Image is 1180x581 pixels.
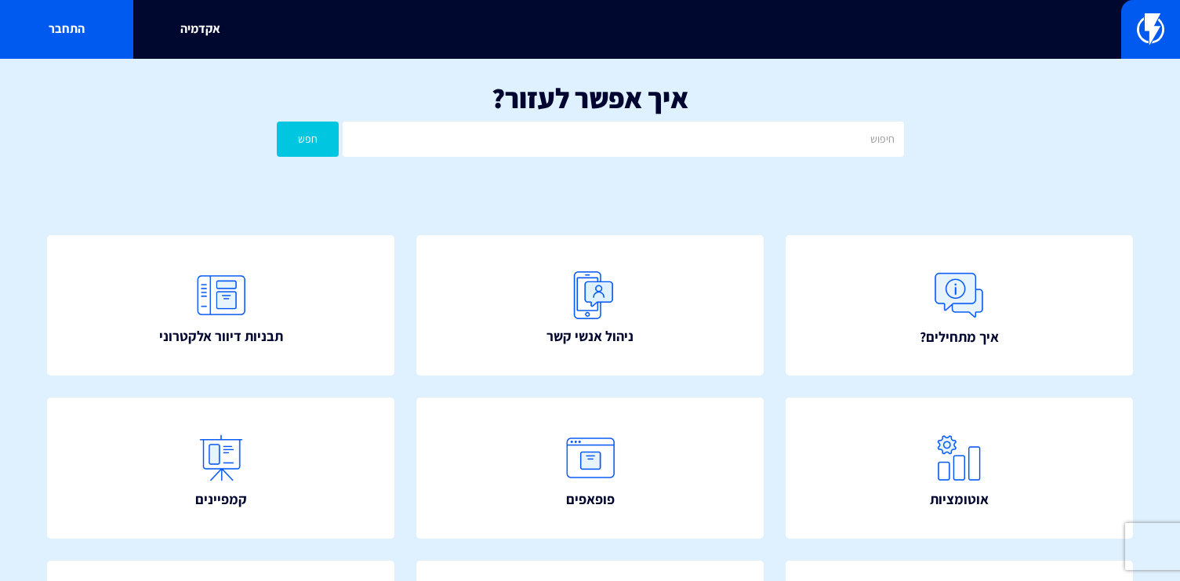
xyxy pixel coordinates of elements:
[786,235,1133,376] a: איך מתחילים?
[47,398,394,539] a: קמפיינים
[343,122,903,157] input: חיפוש
[566,489,615,510] span: פופאפים
[546,326,634,347] span: ניהול אנשי קשר
[930,489,989,510] span: אוטומציות
[47,235,394,376] a: תבניות דיוור אלקטרוני
[416,398,764,539] a: פופאפים
[786,398,1133,539] a: אוטומציות
[238,12,943,48] input: חיפוש מהיר...
[920,327,999,347] span: איך מתחילים?
[195,489,247,510] span: קמפיינים
[416,235,764,376] a: ניהול אנשי קשר
[159,326,283,347] span: תבניות דיוור אלקטרוני
[24,82,1156,114] h1: איך אפשר לעזור?
[277,122,339,157] button: חפש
